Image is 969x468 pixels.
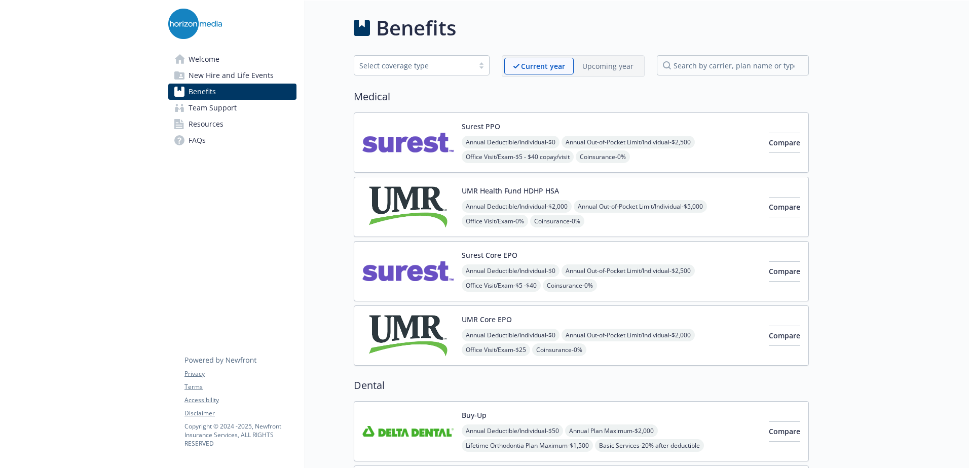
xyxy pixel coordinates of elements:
[769,197,800,217] button: Compare
[354,378,809,393] h2: Dental
[462,264,560,277] span: Annual Deductible/Individual - $0
[769,421,800,442] button: Compare
[189,84,216,100] span: Benefits
[462,439,593,452] span: Lifetime Orthodontia Plan Maximum - $1,500
[168,132,296,148] a: FAQs
[168,67,296,84] a: New Hire and Life Events
[582,61,633,71] p: Upcoming year
[462,250,517,260] button: Surest Core EPO
[189,132,206,148] span: FAQs
[562,264,695,277] span: Annual Out-of-Pocket Limit/Individual - $2,500
[462,185,559,196] button: UMR Health Fund HDHP HSA
[184,422,296,448] p: Copyright © 2024 - 2025 , Newfront Insurance Services, ALL RIGHTS RESERVED
[462,215,528,227] span: Office Visit/Exam - 0%
[189,116,223,132] span: Resources
[769,261,800,282] button: Compare
[189,67,274,84] span: New Hire and Life Events
[184,382,296,392] a: Terms
[189,100,237,116] span: Team Support
[565,424,658,437] span: Annual Plan Maximum - $2,000
[532,343,586,356] span: Coinsurance - 0%
[462,410,487,420] button: Buy-Up
[657,55,809,75] input: search by carrier, plan name or type
[462,314,512,325] button: UMR Core EPO
[168,84,296,100] a: Benefits
[362,410,454,453] img: Delta Dental Insurance Company carrier logo
[168,51,296,67] a: Welcome
[359,60,469,71] div: Select coverage type
[769,138,800,147] span: Compare
[168,116,296,132] a: Resources
[184,396,296,405] a: Accessibility
[362,250,454,293] img: Surest carrier logo
[462,121,500,132] button: Surest PPO
[521,61,565,71] p: Current year
[462,279,541,292] span: Office Visit/Exam - $5 -$40
[562,136,695,148] span: Annual Out-of-Pocket Limit/Individual - $2,500
[462,343,530,356] span: Office Visit/Exam - $25
[574,200,707,213] span: Annual Out-of-Pocket Limit/Individual - $5,000
[769,426,800,436] span: Compare
[462,424,563,437] span: Annual Deductible/Individual - $50
[595,439,704,452] span: Basic Services - 20% after deductible
[362,314,454,357] img: UMR carrier logo
[168,100,296,116] a: Team Support
[543,279,597,292] span: Coinsurance - 0%
[769,133,800,153] button: Compare
[362,121,454,164] img: Surest carrier logo
[769,266,800,276] span: Compare
[769,326,800,346] button: Compare
[462,136,560,148] span: Annual Deductible/Individual - $0
[362,185,454,228] img: UMR carrier logo
[530,215,584,227] span: Coinsurance - 0%
[184,409,296,418] a: Disclaimer
[184,369,296,378] a: Privacy
[769,202,800,212] span: Compare
[576,150,630,163] span: Coinsurance - 0%
[769,331,800,340] span: Compare
[189,51,219,67] span: Welcome
[462,329,560,341] span: Annual Deductible/Individual - $0
[376,13,456,43] h1: Benefits
[462,200,572,213] span: Annual Deductible/Individual - $2,000
[562,329,695,341] span: Annual Out-of-Pocket Limit/Individual - $2,000
[462,150,574,163] span: Office Visit/Exam - $5 - $40 copay/visit
[354,89,809,104] h2: Medical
